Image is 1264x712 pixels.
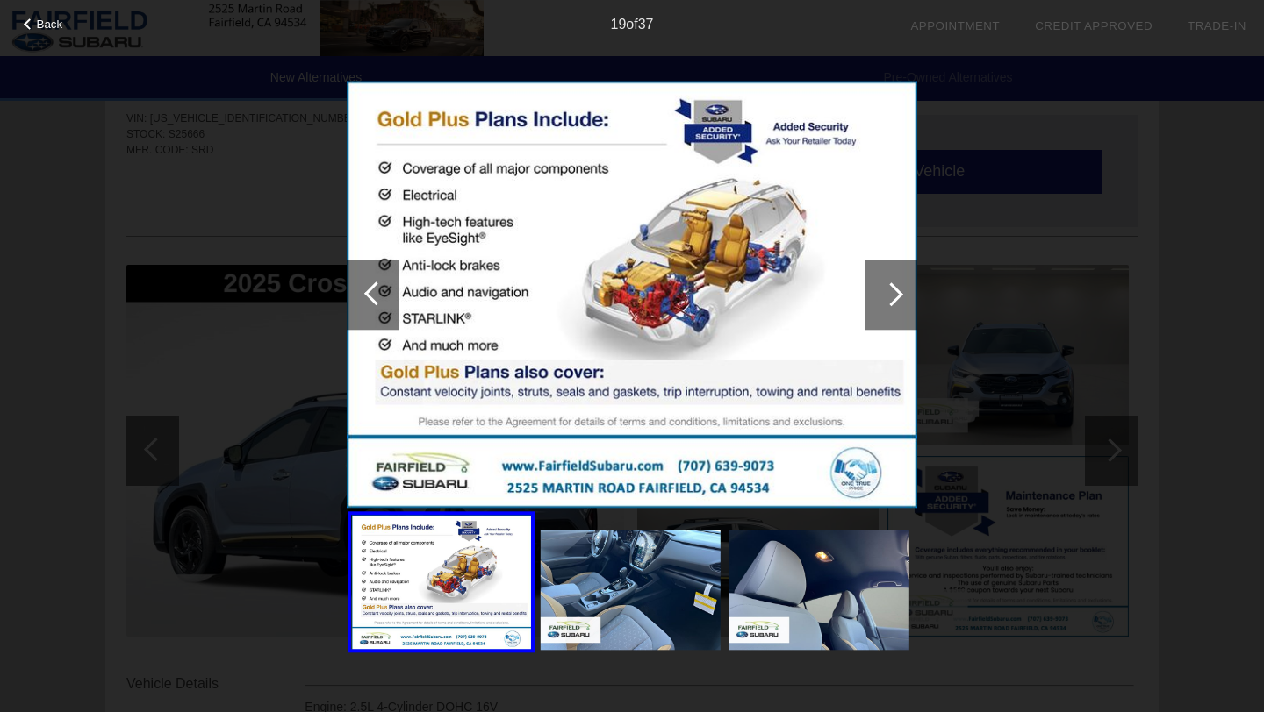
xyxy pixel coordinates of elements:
a: Credit Approved [1035,19,1153,32]
span: 37 [638,17,654,32]
a: Appointment [910,19,1000,32]
a: Trade-In [1188,19,1246,32]
img: 23c14e43-689f-4371-b59c-13b09124315d.jpg [541,530,721,650]
span: Back [37,18,63,31]
img: 6027e169-fbb2-4b64-985f-93666c618dda.jpg [347,81,917,509]
img: d642410f-e1cc-499f-ad55-57586619c32c.jpg [729,530,909,650]
span: 19 [611,17,627,32]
